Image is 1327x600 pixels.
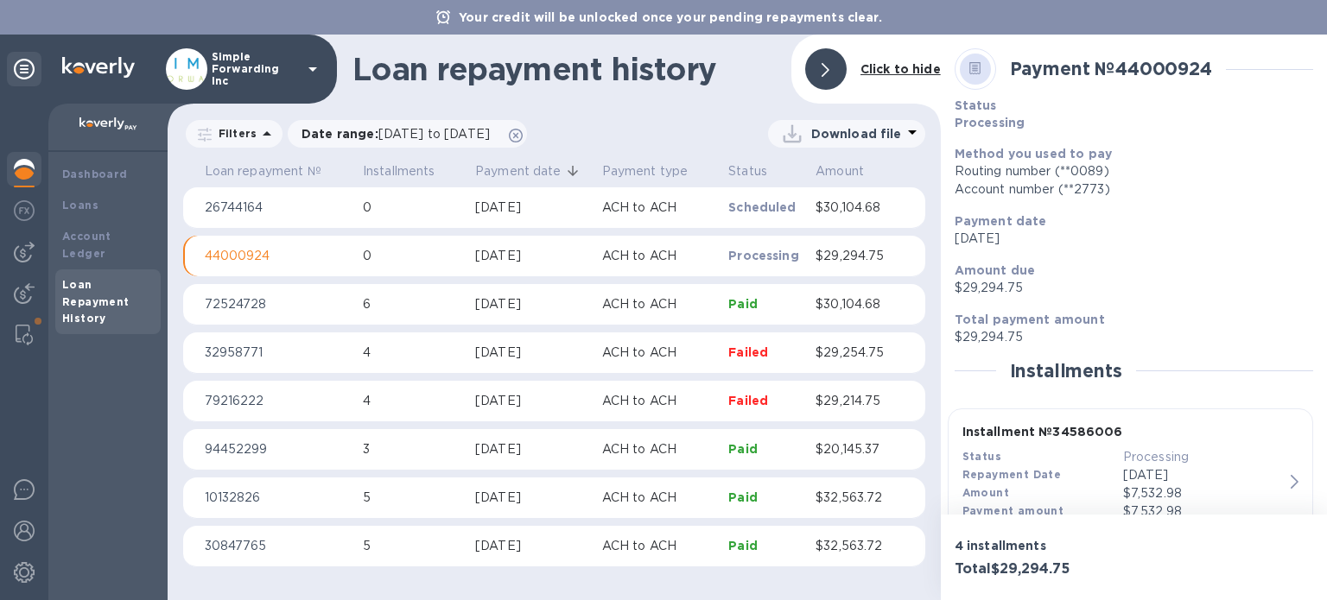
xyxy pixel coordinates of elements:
[459,10,882,24] b: Your credit will be unlocked once your pending repayments clear.
[955,214,1047,228] b: Payment date
[62,57,135,78] img: Logo
[62,230,111,260] b: Account Ledger
[955,561,1127,578] h3: Total $29,294.75
[363,392,461,410] p: 4
[962,468,1062,481] b: Repayment Date
[602,537,715,555] p: ACH to ACH
[816,162,864,180] p: Amount
[475,440,588,458] div: [DATE]
[205,489,349,507] p: 10132826
[955,162,1313,180] div: Routing number (**0089)
[475,295,588,313] div: [DATE]
[955,328,1313,346] p: $29,294.75
[363,537,461,555] p: 5
[728,537,802,554] p: Paid
[816,392,889,410] p: $29,214.75
[811,125,902,142] p: Download file
[363,162,458,180] span: Installments
[728,489,802,506] p: Paid
[728,199,802,216] p: Scheduled
[62,199,98,212] b: Loans
[602,199,715,217] p: ACH to ACH
[475,199,588,217] div: [DATE]
[14,200,35,221] img: Foreign exchange
[962,450,1001,463] b: Status
[352,51,778,87] h1: Loan repayment history
[212,51,298,87] p: Simple Forwarding Inc
[475,392,588,410] div: [DATE]
[728,392,802,409] p: Failed
[1123,466,1284,484] p: [DATE]
[205,344,349,362] p: 32958771
[475,489,588,507] div: [DATE]
[302,125,498,142] p: Date range :
[205,440,349,458] p: 94452299
[475,162,562,180] p: Payment date
[363,440,461,458] p: 3
[816,247,889,265] p: $29,294.75
[1123,484,1284,502] div: $7,532.98
[962,425,1123,439] b: Installment № 34586006
[363,489,461,507] p: 5
[816,344,889,362] p: $29,254.75
[955,279,1313,297] p: $29,294.75
[602,440,715,458] p: ACH to ACH
[363,247,461,265] p: 0
[205,247,349,265] p: 44000924
[62,167,128,180] b: Dashboard
[363,162,435,180] p: Installments
[602,247,715,265] p: ACH to ACH
[475,537,588,555] div: [DATE]
[948,408,1313,562] button: Installment №34586006StatusProcessingRepayment Date[DATE]Amount$7,532.98Payment amount$7,532.98
[955,263,1036,277] b: Amount due
[955,147,1112,161] b: Method you used to pay
[728,247,802,264] p: Processing
[205,199,349,217] p: 26744164
[475,247,588,265] div: [DATE]
[602,295,715,313] p: ACH to ACH
[62,278,130,325] b: Loan Repayment History
[955,114,1313,131] p: Processing
[205,392,349,410] p: 79216222
[728,440,802,458] p: Paid
[955,98,997,112] b: Status
[1010,360,1122,382] h2: Installments
[955,313,1105,326] b: Total payment amount
[816,162,886,180] span: Amount
[1123,448,1284,466] p: Processing
[728,162,790,180] span: Status
[205,162,344,180] span: Loan repayment №
[728,162,767,180] p: Status
[205,162,321,180] p: Loan repayment №
[205,295,349,313] p: 72524728
[602,392,715,410] p: ACH to ACH
[288,120,527,148] div: Date range:[DATE] to [DATE]
[955,180,1313,199] div: Account number (**2773)
[962,504,1064,517] b: Payment amount
[212,126,257,141] p: Filters
[602,344,715,362] p: ACH to ACH
[363,199,461,217] p: 0
[1123,502,1284,521] p: $7,532.98
[363,344,461,362] p: 4
[363,295,461,313] p: 6
[860,62,941,76] b: Click to hide
[955,230,1313,248] p: [DATE]
[7,52,41,86] div: Unpin categories
[816,489,889,507] p: $32,563.72
[602,162,689,180] p: Payment type
[816,295,889,313] p: $30,104.68
[1010,58,1212,79] b: Payment № 44000924
[816,537,889,555] p: $32,563.72
[205,537,349,555] p: 30847765
[378,127,490,141] span: [DATE] to [DATE]
[475,344,588,362] div: [DATE]
[816,440,889,458] p: $20,145.37
[602,489,715,507] p: ACH to ACH
[602,162,711,180] span: Payment type
[962,486,1009,499] b: Amount
[475,162,584,180] span: Payment date
[728,344,802,361] p: Failed
[816,199,889,217] p: $30,104.68
[955,537,1127,554] p: 4 installments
